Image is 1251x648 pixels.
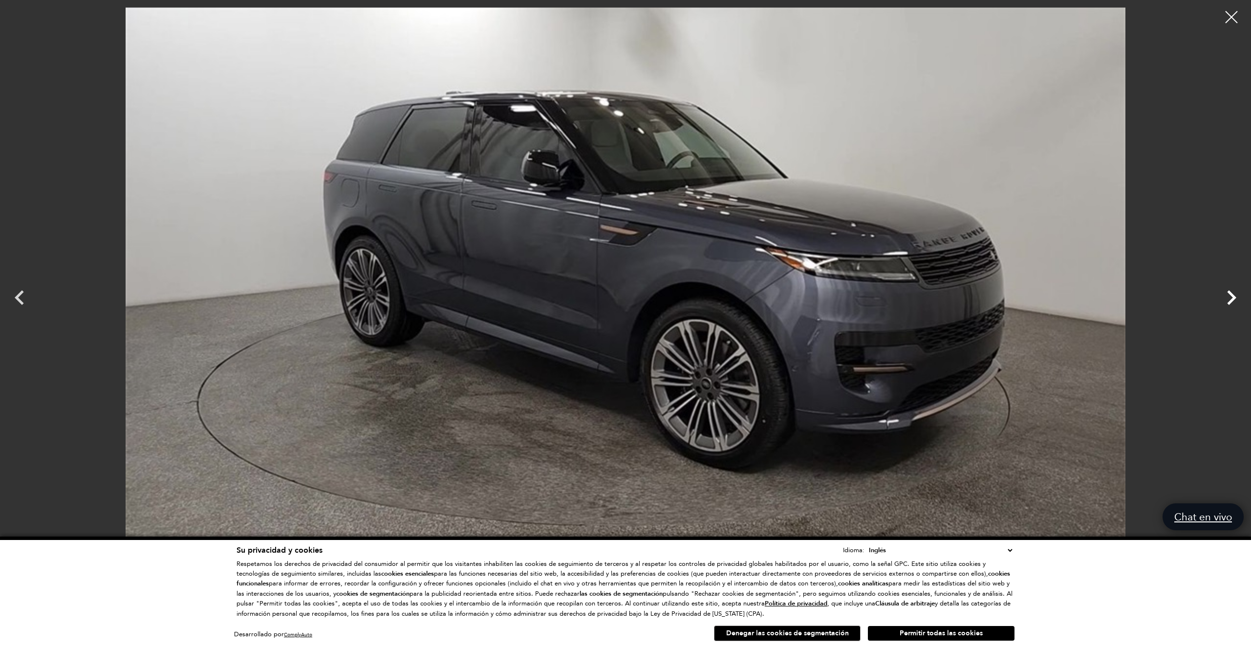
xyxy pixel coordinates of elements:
button: Denegar las cookies de segmentación [714,626,861,641]
select: Seleccionar idioma [866,545,1014,556]
font: Desarrollado por [234,630,284,638]
font: para medir las estadísticas del sitio web y las interacciones de los usuarios, y [237,580,1010,597]
font: las cookies de segmentación [580,589,663,598]
font: Denegar las cookies de segmentación [726,628,849,638]
font: Política de privacidad [765,599,827,608]
font: y detalla las categorías de información personal que recopilamos, los fines para los cuales se ut... [237,600,1011,617]
font: cookies esenciales [381,569,434,578]
div: Próximo [1217,278,1246,322]
font: cookies analíticas [838,579,888,588]
font: para informar de errores, recordar la configuración y ofrecer funciones opcionales (incluido el c... [269,580,838,587]
font: Su privacidad y cookies [237,545,323,556]
font: Permitir todas las cookies [900,628,983,638]
font: Respetamos los derechos de privacidad del consumidor al permitir que los visitantes inhabiliten l... [237,560,986,577]
font: para las funciones necesarias del sitio web, la accesibilidad y las preferencias de cookies (que ... [434,570,988,577]
font: , que incluye una [827,600,875,607]
button: Permitir todas las cookies [868,626,1014,641]
div: Anterior [5,278,34,322]
a: Política de privacidad [765,600,827,607]
span: Chat en vivo [1169,510,1237,523]
font: Chat en vivo [1174,511,1232,523]
font: Idioma: [843,546,864,554]
a: ComplyAuto [284,631,312,638]
a: Chat en vivo [1163,503,1244,530]
font: Cláusula de arbitraje [875,599,935,608]
font: cookies de segmentación [336,589,410,598]
img: Nuevo LAND ROVER Dynamic SE 2025 Azul Varesine imagen 2 [49,7,1202,570]
font: para la publicidad reorientada entre sitios. Puede rechazar [410,590,580,597]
